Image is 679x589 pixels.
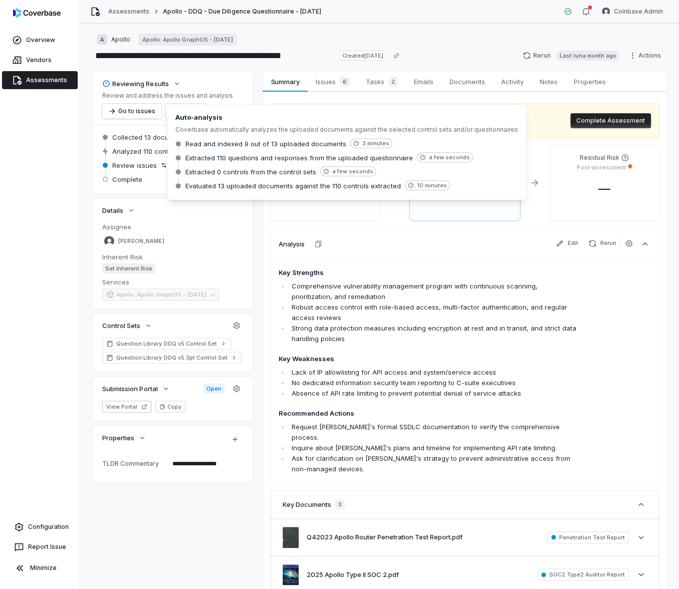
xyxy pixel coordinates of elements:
img: 733ebe5f103d48489dd7ad28be932f30.jpg [283,527,299,547]
button: AApollo [94,31,133,49]
h3: Analysis [279,239,305,248]
button: Details [99,201,138,219]
span: Coinbase Admin [614,8,663,16]
h3: Key Documents [283,500,331,509]
p: Post-assessment [576,164,626,171]
span: Documents [445,75,489,88]
h4: Residual Risk [579,154,619,162]
span: 3 minutes [350,138,392,148]
span: Summary [267,75,303,88]
button: Control Sets [99,317,155,335]
li: Comprehensive vulnerability management program with continuous scanning, prioritization, and reme... [289,281,576,302]
span: 3 [335,499,345,509]
span: Issues [312,75,354,89]
span: 10 minutes [405,180,450,190]
img: 1639c172a0a6431dbbcf1f5f946c117e.jpg [283,564,299,585]
img: Coinbase Admin avatar [602,8,610,16]
span: Details [102,206,123,215]
span: Evaluated 13 uploaded documents against the 110 controls extracted [185,181,401,190]
h4: Key Weaknesses [279,354,576,364]
button: Copy [155,401,185,413]
span: Collected 13 documents [112,133,188,142]
img: logo-D7KZi-bG.svg [13,8,61,18]
a: Configuration [4,518,76,536]
a: Question Library DDQ v5 3pt Control Set [102,352,242,364]
span: Review issues [112,161,157,170]
button: Go to issues [102,104,161,119]
button: View Portal [102,401,151,413]
li: No dedicated information security team reporting to C-suite executives [289,378,576,388]
span: Open [203,384,224,394]
button: Reviewing Results [99,75,184,93]
span: Tasks [362,75,402,89]
button: Copy link [387,47,405,65]
button: Rerun [584,237,620,249]
dt: Inherent Risk [102,252,243,261]
span: Emails [410,75,437,88]
span: Properties [570,75,610,88]
div: TLDR Commentary [102,460,168,467]
span: Read and indexed 9 out of 13 uploaded documents [185,139,346,148]
h4: Key Strengths [279,268,576,278]
li: Ask for clarification on [PERSON_NAME]'s strategy to prevent administrative access from non-manag... [289,453,576,474]
img: Franky Rozencvit avatar [104,236,114,246]
span: 2 [388,77,398,87]
button: Complete Assessment [570,113,651,128]
button: Edit [552,237,582,249]
span: Apollo [111,36,130,44]
span: Submission Portal [102,384,158,393]
span: Question Library DDQ v5 Control Set [116,340,217,348]
a: Question Library DDQ v5 Control Set [102,338,231,350]
a: Assessments [108,8,149,16]
button: RerunLast runa month ago [517,48,625,63]
button: Actions [625,48,667,63]
dt: Services [102,277,243,286]
span: [PERSON_NAME] [118,237,164,245]
a: Apollo: Apollo GraphOS - [DATE] [138,34,237,46]
span: Auto-analysis [175,113,518,122]
button: 2025 Apollo Type II SOC 2.pdf [307,570,399,580]
li: Absence of API rate limiting to prevent potential denial of service attacks [289,388,576,399]
span: Notes [536,75,562,88]
li: Robust access control with role-based access, multi-factor authentication, and regular access rev... [289,302,576,323]
span: Extracted 110 questions and responses from the uploaded questionnaire [185,153,413,162]
h4: Recommended Actions [279,409,576,419]
span: Analyzed 110 controls [112,147,180,156]
button: Submission Portal [99,380,173,398]
div: Reviewing Results [102,79,169,88]
span: Extracted 0 controls from the control sets [185,167,316,176]
span: Last run a month ago [556,51,619,61]
span: Created [DATE] [339,51,386,61]
span: a few seconds [320,166,376,176]
button: Properties [99,429,149,447]
span: — [590,181,618,196]
a: Assessments [2,71,78,89]
button: Minimize [4,558,76,578]
span: Control Sets [102,321,140,330]
span: 6 [340,77,350,87]
span: SOC2 Type2 Auditor Report [537,568,629,580]
a: Vendors [2,51,78,69]
span: a few seconds [417,152,473,162]
span: Penetration Test Report [547,531,629,543]
li: Strong data protection measures including encryption at rest and in transit, and strict data hand... [289,323,576,344]
dt: Assignee [102,222,243,231]
button: Report Issue [4,538,76,556]
button: Q42023 Apollo Router Penetration Test Report.pdf [307,532,463,542]
span: Properties [102,433,134,442]
button: Coinbase Admin avatarCoinbase Admin [596,4,669,19]
span: Question Library DDQ v5 3pt Control Set [116,354,228,362]
li: Lack of IP allowlisting for API access and system/service access [289,367,576,378]
p: Review and address the issues and analysis [102,92,233,100]
li: Inquire about [PERSON_NAME]'s plans and timeline for implementing API rate limiting. [289,443,576,453]
span: Set Inherent Risk [102,263,155,273]
span: Activity [497,75,528,88]
button: Export [165,104,207,119]
li: Request [PERSON_NAME]'s formal SSDLC documentation to verify the comprehensive process. [289,422,576,443]
span: Coverbase automatically analyzes the uploaded documents against the selected control sets and/or ... [175,126,518,134]
a: Overview [2,31,78,49]
span: Apollo - DDQ - Due Diligence Questionnaire - [DATE] [162,8,321,16]
span: Complete [112,175,142,184]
